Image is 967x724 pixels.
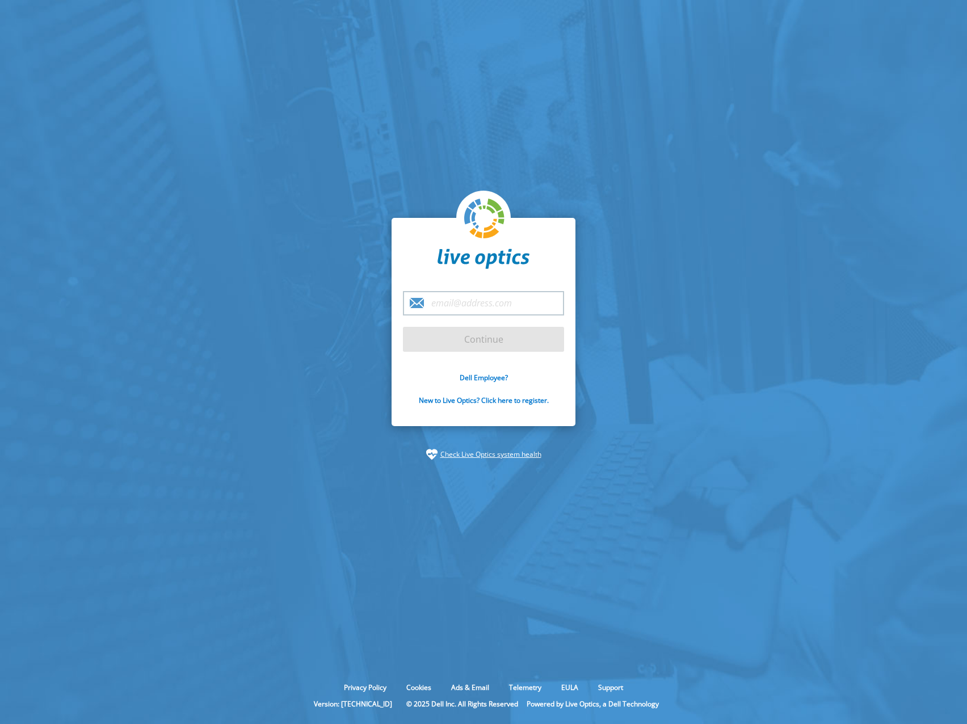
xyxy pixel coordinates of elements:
[401,699,524,709] li: © 2025 Dell Inc. All Rights Reserved
[460,373,508,382] a: Dell Employee?
[553,683,587,692] a: EULA
[438,249,529,269] img: liveoptics-word.svg
[398,683,440,692] a: Cookies
[419,395,549,405] a: New to Live Optics? Click here to register.
[403,291,564,315] input: email@address.com
[501,683,550,692] a: Telemetry
[426,449,438,460] img: status-check-icon.svg
[590,683,632,692] a: Support
[308,699,398,709] li: Version: [TECHNICAL_ID]
[440,449,541,460] a: Check Live Optics system health
[527,699,659,709] li: Powered by Live Optics, a Dell Technology
[464,199,505,239] img: liveoptics-logo.svg
[335,683,395,692] a: Privacy Policy
[443,683,498,692] a: Ads & Email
